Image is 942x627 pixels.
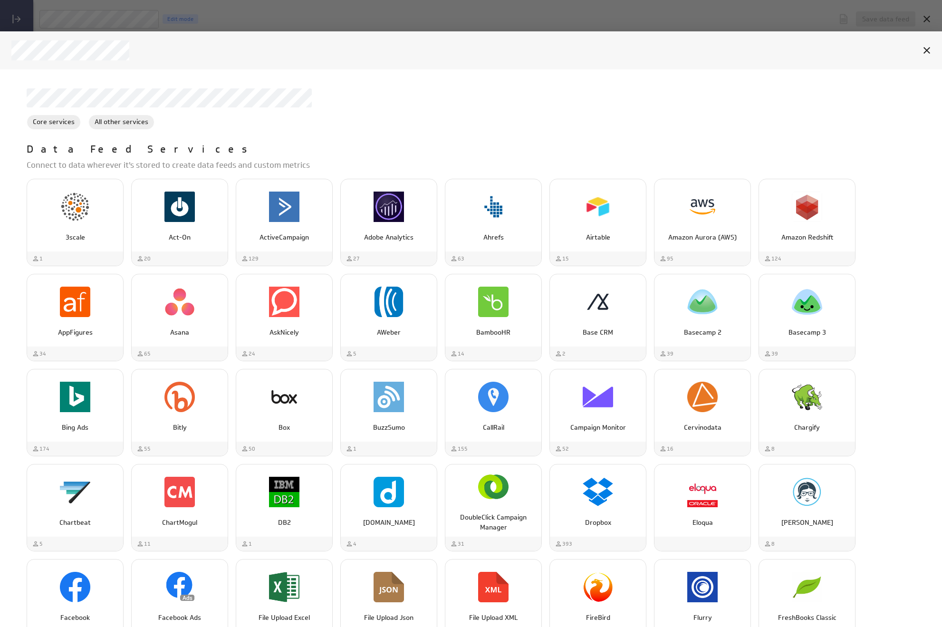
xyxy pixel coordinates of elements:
span: 34 [39,350,46,358]
img: image7447836811384891163.png [687,382,718,412]
p: Data Feed Services [27,142,257,157]
p: Bitly [142,423,218,433]
div: Used by 393 customers [555,540,572,548]
p: Connect to data wherever it's stored to create data feeds and custom metrics [27,159,923,171]
div: Amazon Aurora (AWS) [654,179,751,266]
span: 11 [144,540,151,548]
div: Used by 14 customers [450,350,464,358]
p: DB2 [246,518,322,528]
img: image5375091680806646186.png [478,382,509,412]
span: All other services [89,117,154,127]
span: 1 [39,255,43,263]
div: Bing Ads [27,369,124,456]
div: Used by 95 customers [659,255,673,263]
img: image7711085753049879652.png [478,472,509,502]
div: Used by 20 customers [136,255,151,263]
img: image4311023796963959761.png [583,477,613,507]
p: Base CRM [560,328,636,338]
div: Box [236,369,333,456]
span: 5 [353,350,356,358]
div: Used by 155 customers [450,445,468,453]
img: image5351051472152548875.png [269,477,299,507]
div: Used by 27 customers [346,255,360,263]
div: All other services [88,115,154,130]
div: Used by 34 customers [32,350,46,358]
p: BambooHR [455,328,531,338]
div: Act-On [131,179,228,266]
div: AppFigures [27,274,124,361]
div: Used by 4 customers [346,540,356,548]
span: 15 [562,255,569,263]
img: image6347507244920034643.png [583,382,613,412]
span: 24 [249,350,255,358]
img: image259683944446962572.png [687,287,718,317]
img: image729517258887019810.png [60,572,90,602]
div: Used by 63 customers [450,255,464,263]
span: 8 [771,540,775,548]
div: Used by 174 customers [32,445,49,453]
span: 50 [249,445,255,453]
img: image9187947030682302895.png [269,192,299,222]
img: image1376469651469065630.png [478,572,509,602]
div: Amazon Redshift [759,179,855,266]
span: 31 [458,540,464,548]
span: 5 [39,540,43,548]
img: image2828648019801083890.png [792,287,822,317]
div: BuzzSumo [340,369,437,456]
p: Campaign Monitor [560,423,636,433]
p: Facebook [37,613,113,623]
div: Used by 65 customers [136,350,151,358]
div: Used by 1 customers [346,445,356,453]
span: 39 [667,350,673,358]
div: ActiveCampaign [236,179,333,266]
img: image6239696482622088708.png [687,192,718,222]
p: ActiveCampaign [246,232,322,242]
div: Used by 31 customers [450,540,464,548]
span: 52 [562,445,569,453]
span: 14 [458,350,464,358]
img: image8973117437303611017.png [687,572,718,602]
img: image8173749476544625175.png [60,382,90,412]
img: image1137728285709518332.png [374,287,404,317]
img: image4271532089018294151.png [478,287,509,317]
div: AskNicely [236,274,333,361]
span: 124 [771,255,781,263]
div: Used by 5 customers [32,540,43,548]
span: 16 [667,445,673,453]
img: image455839341109212073.png [478,192,509,222]
div: ChartMogul [131,464,228,551]
span: 2 [562,350,566,358]
div: Used by 16 customers [659,445,673,453]
div: Airtable [549,179,646,266]
div: CallRail [445,369,542,456]
div: Core services [27,115,81,130]
p: AskNicely [246,328,322,338]
img: image1361835612104150966.png [269,287,299,317]
div: DB2 [236,464,333,551]
img: image4488369603297424195.png [164,192,195,222]
p: Box [246,423,322,433]
span: 155 [458,445,468,453]
p: File Upload XML [455,613,531,623]
p: Basecamp 3 [769,328,845,338]
div: DoubleClick Campaign Manager [445,464,542,551]
div: Base CRM [549,274,646,361]
img: image8320012023144177748.png [164,382,195,412]
div: Campaign Monitor [549,369,646,456]
span: 129 [249,255,259,263]
div: Used by 2 customers [555,350,566,358]
img: image5790389743826900110.png [687,477,718,507]
img: image7331170547325593254.png [374,477,404,507]
p: BuzzSumo [351,423,427,433]
div: Used by 124 customers [764,255,781,263]
span: 4 [353,540,356,548]
p: File Upload Excel [246,613,322,623]
div: AWeber [340,274,437,361]
div: Basecamp 3 [759,274,855,361]
img: image7083839964087255944.png [60,287,90,317]
img: image9156438501376889142.png [583,192,613,222]
p: [DOMAIN_NAME] [351,518,427,528]
p: Chartbeat [37,518,113,528]
p: 3scale [37,232,113,242]
p: AWeber [351,328,427,338]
